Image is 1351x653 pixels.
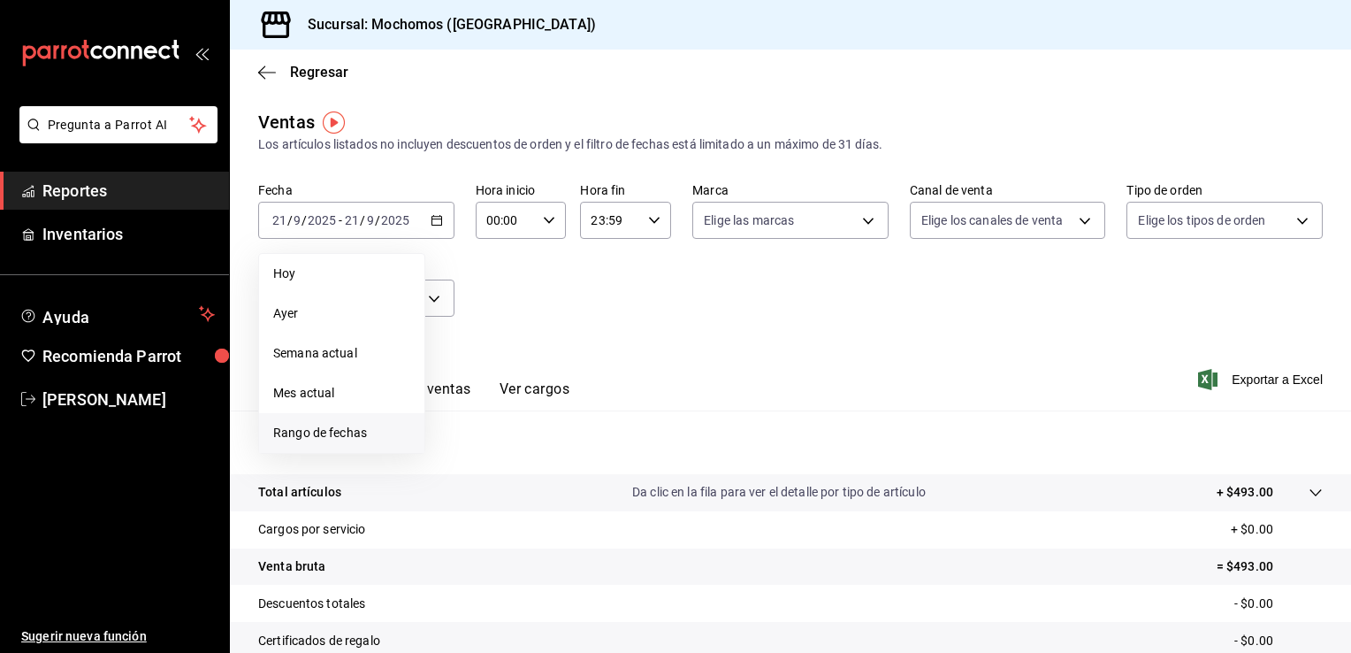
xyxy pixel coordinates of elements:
input: -- [344,213,360,227]
input: ---- [380,213,410,227]
span: [PERSON_NAME] [42,388,215,411]
button: Ver cargos [500,380,570,411]
p: - $0.00 [1234,632,1323,650]
button: Exportar a Excel [1202,369,1323,390]
span: Regresar [290,64,348,81]
div: Los artículos listados no incluyen descuentos de orden y el filtro de fechas está limitado a un m... [258,135,1323,154]
button: Regresar [258,64,348,81]
label: Marca [692,184,889,196]
span: Rango de fechas [273,424,410,442]
p: Certificados de regalo [258,632,380,650]
div: navigation tabs [286,380,569,411]
input: -- [366,213,375,227]
p: Descuentos totales [258,595,365,613]
span: - [339,213,342,227]
button: Ver ventas [401,380,471,411]
span: Hoy [273,265,410,283]
span: Inventarios [42,222,215,246]
label: Hora inicio [476,184,567,196]
input: ---- [307,213,337,227]
span: Reportes [42,179,215,203]
span: Sugerir nueva función [21,627,215,646]
span: / [301,213,307,227]
label: Hora fin [580,184,671,196]
span: Ayuda [42,303,192,325]
button: Pregunta a Parrot AI [19,106,218,143]
p: Cargos por servicio [258,520,366,539]
label: Canal de venta [910,184,1106,196]
input: -- [271,213,287,227]
span: / [287,213,293,227]
span: Pregunta a Parrot AI [48,116,190,134]
p: - $0.00 [1234,595,1323,613]
p: Total artículos [258,483,341,502]
a: Pregunta a Parrot AI [12,128,218,147]
span: / [360,213,365,227]
input: -- [293,213,301,227]
span: Recomienda Parrot [42,344,215,368]
button: open_drawer_menu [195,46,209,60]
h3: Sucursal: Mochomos ([GEOGRAPHIC_DATA]) [294,14,596,35]
img: Tooltip marker [323,111,345,134]
label: Fecha [258,184,454,196]
span: Elige los tipos de orden [1138,211,1265,229]
p: + $493.00 [1217,483,1273,502]
span: Elige las marcas [704,211,794,229]
label: Tipo de orden [1126,184,1323,196]
p: Venta bruta [258,557,325,576]
span: / [375,213,380,227]
span: Mes actual [273,384,410,403]
span: Elige los canales de venta [921,211,1063,229]
p: + $0.00 [1231,520,1323,539]
p: Resumen [258,432,1323,453]
span: Ayer [273,304,410,323]
div: Ventas [258,109,315,135]
p: Da clic en la fila para ver el detalle por tipo de artículo [632,483,926,502]
p: = $493.00 [1217,557,1323,576]
span: Semana actual [273,344,410,363]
